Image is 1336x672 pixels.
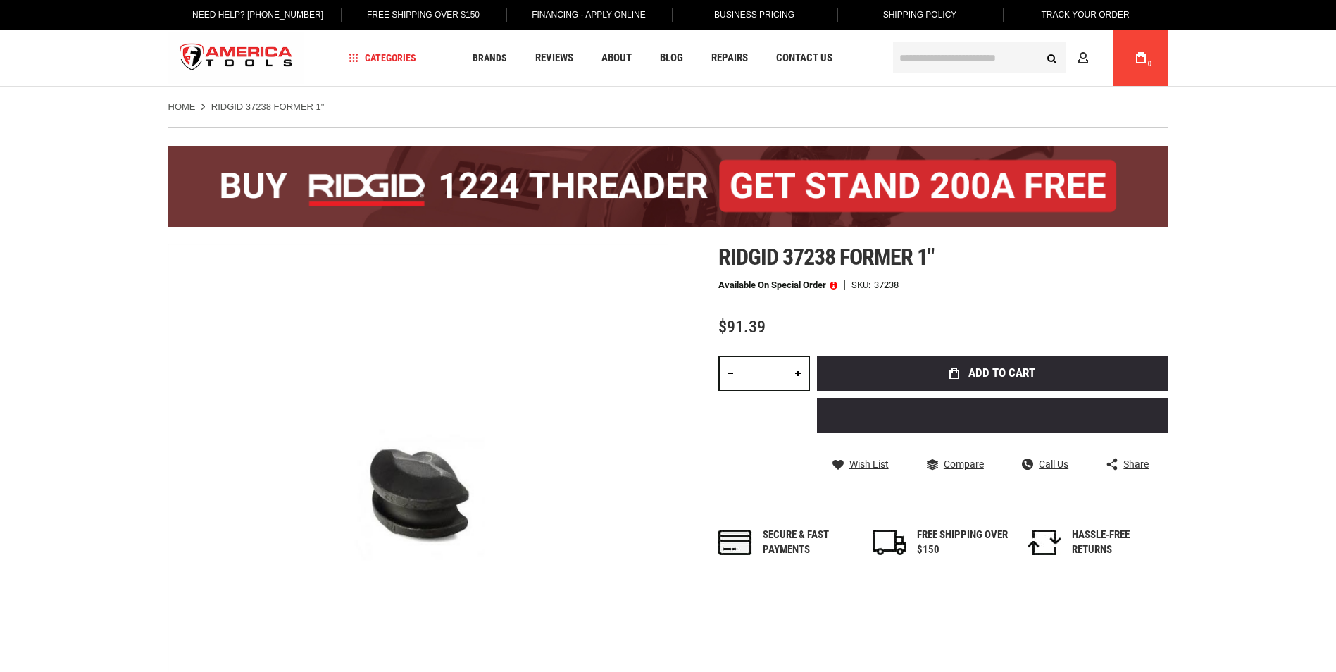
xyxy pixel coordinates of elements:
span: Categories [349,53,416,63]
img: America Tools [168,32,305,85]
img: returns [1028,530,1061,555]
a: Wish List [832,458,889,471]
img: shipping [873,530,906,555]
span: Contact Us [776,53,832,63]
span: About [601,53,632,63]
span: $91.39 [718,317,766,337]
span: Blog [660,53,683,63]
a: Contact Us [770,49,839,68]
span: 0 [1148,60,1152,68]
a: store logo [168,32,305,85]
a: About [595,49,638,68]
img: BOGO: Buy the RIDGID® 1224 Threader (26092), get the 92467 200A Stand FREE! [168,146,1168,227]
a: Repairs [705,49,754,68]
p: Available on Special Order [718,280,837,290]
strong: RIDGID 37238 FORMER 1" [211,101,325,112]
a: Blog [654,49,689,68]
div: HASSLE-FREE RETURNS [1072,528,1163,558]
span: Brands [473,53,507,63]
img: payments [718,530,752,555]
div: 37238 [874,280,899,290]
a: Brands [466,49,513,68]
span: Ridgid 37238 former 1" [718,244,935,270]
span: Share [1123,459,1149,469]
span: Repairs [711,53,748,63]
a: 0 [1128,30,1154,86]
div: Secure & fast payments [763,528,854,558]
a: Home [168,101,196,113]
strong: SKU [851,280,874,290]
span: Wish List [849,459,889,469]
span: Shipping Policy [883,10,957,20]
div: FREE SHIPPING OVER $150 [917,528,1009,558]
button: Add to Cart [817,356,1168,391]
a: Reviews [529,49,580,68]
button: Search [1039,44,1066,71]
a: Categories [342,49,423,68]
span: Reviews [535,53,573,63]
a: Compare [927,458,984,471]
span: Compare [944,459,984,469]
a: Call Us [1022,458,1068,471]
span: Add to Cart [968,367,1035,379]
span: Call Us [1039,459,1068,469]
